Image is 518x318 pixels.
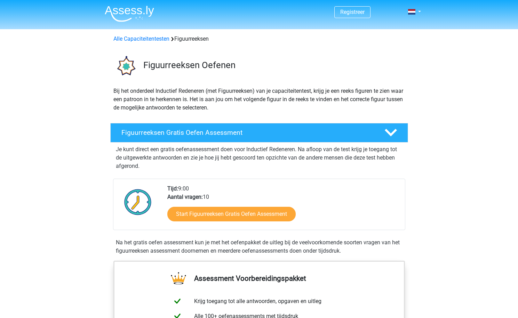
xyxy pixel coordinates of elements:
[340,9,365,15] a: Registreer
[120,185,156,219] img: Klok
[143,60,403,71] h3: Figuurreeksen Oefenen
[116,145,403,170] p: Je kunt direct een gratis oefenassessment doen voor Inductief Redeneren. Na afloop van de test kr...
[111,51,140,81] img: figuurreeksen
[167,207,296,221] a: Start Figuurreeksen Gratis Oefen Assessment
[107,123,411,142] a: Figuurreeksen Gratis Oefen Assessment
[113,35,169,42] a: Alle Capaciteitentesten
[105,6,154,22] img: Assessly
[167,185,178,192] b: Tijd:
[113,87,405,112] p: Bij het onderdeel Inductief Redeneren (met Figuurreeksen) van je capaciteitentest, krijg je een r...
[167,194,203,200] b: Aantal vragen:
[111,35,408,43] div: Figuurreeksen
[162,185,405,230] div: 9:00 10
[121,129,373,137] h4: Figuurreeksen Gratis Oefen Assessment
[113,238,405,255] div: Na het gratis oefen assessment kun je met het oefenpakket de uitleg bij de veelvoorkomende soorte...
